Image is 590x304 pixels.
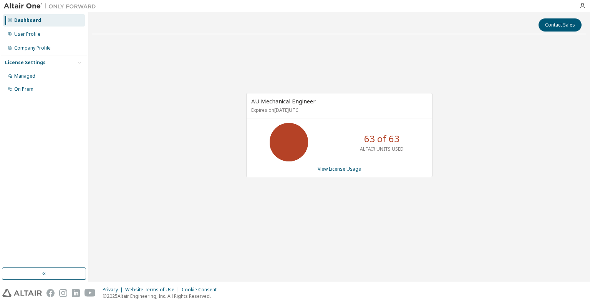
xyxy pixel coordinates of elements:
[5,60,46,66] div: License Settings
[251,107,426,113] p: Expires on [DATE] UTC
[251,97,316,105] span: AU Mechanical Engineer
[125,287,182,293] div: Website Terms of Use
[14,86,33,92] div: On Prem
[318,166,361,172] a: View License Usage
[2,289,42,297] img: altair_logo.svg
[103,287,125,293] div: Privacy
[182,287,221,293] div: Cookie Consent
[360,146,404,152] p: ALTAIR UNITS USED
[59,289,67,297] img: instagram.svg
[364,132,399,145] p: 63 of 63
[14,31,40,37] div: User Profile
[4,2,100,10] img: Altair One
[539,18,582,32] button: Contact Sales
[85,289,96,297] img: youtube.svg
[14,45,51,51] div: Company Profile
[46,289,55,297] img: facebook.svg
[14,73,35,79] div: Managed
[72,289,80,297] img: linkedin.svg
[14,17,41,23] div: Dashboard
[103,293,221,299] p: © 2025 Altair Engineering, Inc. All Rights Reserved.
